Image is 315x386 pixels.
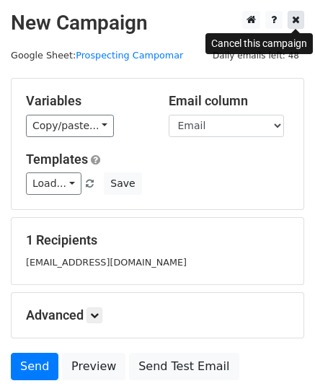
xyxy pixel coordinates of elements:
[208,50,304,61] a: Daily emails left: 48
[243,317,315,386] iframe: Chat Widget
[129,353,239,380] a: Send Test Email
[26,232,289,248] h5: 1 Recipients
[26,152,88,167] a: Templates
[11,11,304,35] h2: New Campaign
[26,172,81,195] a: Load...
[169,93,290,109] h5: Email column
[11,50,183,61] small: Google Sheet:
[76,50,183,61] a: Prospecting Campomar
[26,257,187,268] small: [EMAIL_ADDRESS][DOMAIN_NAME]
[26,115,114,137] a: Copy/paste...
[11,353,58,380] a: Send
[104,172,141,195] button: Save
[26,307,289,323] h5: Advanced
[243,317,315,386] div: Chat-Widget
[205,33,313,54] div: Cancel this campaign
[62,353,125,380] a: Preview
[26,93,147,109] h5: Variables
